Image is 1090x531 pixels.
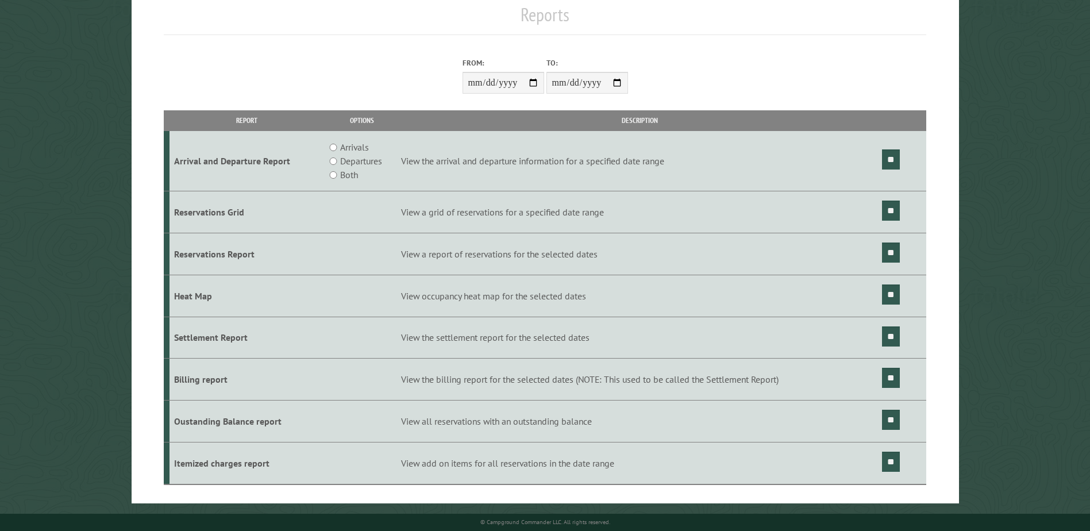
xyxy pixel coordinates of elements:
[480,518,610,526] small: © Campground Commander LLC. All rights reserved.
[546,57,628,68] label: To:
[463,57,544,68] label: From:
[399,275,880,317] td: View occupancy heat map for the selected dates
[399,401,880,442] td: View all reservations with an outstanding balance
[399,317,880,359] td: View the settlement report for the selected dates
[170,359,324,401] td: Billing report
[164,3,926,35] h1: Reports
[399,359,880,401] td: View the billing report for the selected dates (NOTE: This used to be called the Settlement Report)
[399,233,880,275] td: View a report of reservations for the selected dates
[399,191,880,233] td: View a grid of reservations for a specified date range
[170,442,324,484] td: Itemized charges report
[170,110,324,130] th: Report
[170,275,324,317] td: Heat Map
[170,233,324,275] td: Reservations Report
[324,110,399,130] th: Options
[399,110,880,130] th: Description
[399,442,880,484] td: View add on items for all reservations in the date range
[340,140,369,154] label: Arrivals
[170,401,324,442] td: Oustanding Balance report
[340,154,382,168] label: Departures
[170,191,324,233] td: Reservations Grid
[170,131,324,191] td: Arrival and Departure Report
[340,168,358,182] label: Both
[399,131,880,191] td: View the arrival and departure information for a specified date range
[170,317,324,359] td: Settlement Report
